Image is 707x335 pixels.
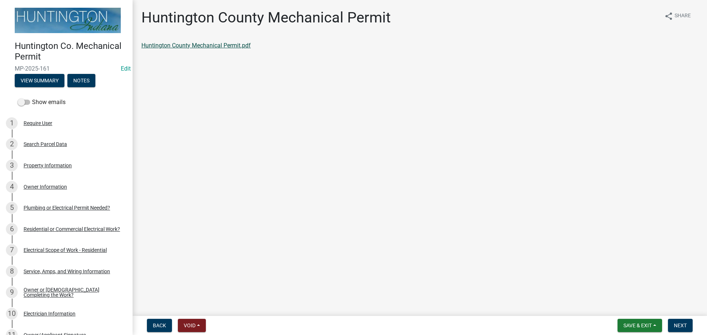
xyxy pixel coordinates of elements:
wm-modal-confirm: Notes [67,78,95,84]
div: Electrician Information [24,311,75,316]
div: Plumbing or Electrical Permit Needed? [24,205,110,210]
i: share [664,12,673,21]
div: Owner Information [24,184,67,189]
span: Void [184,322,196,328]
h1: Huntington County Mechanical Permit [141,9,391,26]
div: Electrical Scope of Work - Residential [24,247,107,253]
h4: Huntington Co. Mechanical Permit [15,41,127,62]
div: Property Information [24,163,72,168]
button: Notes [67,74,95,87]
div: 1 [6,117,18,129]
a: Huntington County Mechanical Permit.pdf [141,42,251,49]
button: Next [668,319,693,332]
span: Save & Exit [623,322,652,328]
button: View Summary [15,74,64,87]
div: Search Parcel Data [24,142,67,147]
wm-modal-confirm: Summary [15,78,64,84]
div: Owner or [DEMOGRAPHIC_DATA] Completing the Work? [24,287,121,297]
div: 6 [6,223,18,235]
div: Service, Amps, and Wiring Information [24,269,110,274]
div: 7 [6,244,18,256]
div: 2 [6,138,18,150]
a: Edit [121,65,131,72]
div: 3 [6,160,18,171]
div: 10 [6,308,18,320]
span: MP-2025-161 [15,65,118,72]
div: 5 [6,202,18,214]
span: Back [153,322,166,328]
div: Residential or Commercial Electrical Work? [24,227,120,232]
span: Next [674,322,687,328]
label: Show emails [18,98,66,107]
button: Save & Exit [618,319,662,332]
div: 8 [6,265,18,277]
button: Back [147,319,172,332]
div: 9 [6,286,18,298]
wm-modal-confirm: Edit Application Number [121,65,131,72]
button: shareShare [658,9,697,23]
div: 4 [6,181,18,193]
button: Void [178,319,206,332]
img: Huntington County, Indiana [15,8,121,33]
span: Share [675,12,691,21]
div: Require User [24,121,52,126]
